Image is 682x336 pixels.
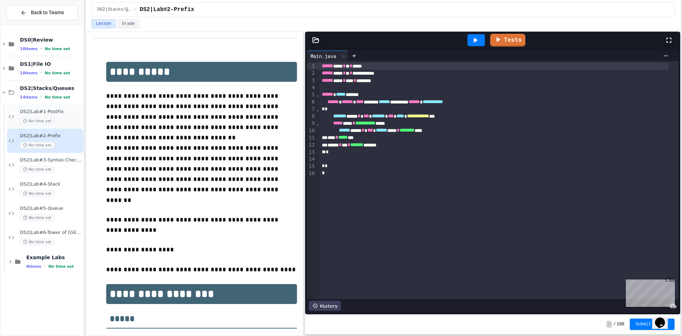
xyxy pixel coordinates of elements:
span: No time set [20,142,55,149]
span: 100 [617,321,624,327]
button: Submit Answer [630,319,675,330]
span: DS1|File IO [20,61,82,67]
span: • [40,46,42,52]
span: / [613,321,616,327]
span: - [606,321,612,328]
div: 9 [307,120,316,127]
span: Fold line [316,92,319,97]
span: Fold line [316,121,319,126]
span: No time set [45,71,70,75]
span: • [40,70,42,76]
span: No time set [20,190,55,197]
div: 7 [307,106,316,113]
span: DS2|Lab#2-Prefix [20,133,82,139]
span: No time set [45,95,70,100]
span: DS2|Stacks/Queues [97,7,131,12]
span: 10 items [20,71,38,75]
span: DS2|Lab#3-Syntax Checker [20,157,82,163]
span: Fold line [316,106,319,112]
div: 4 [307,84,316,91]
div: Main.java [307,50,348,61]
div: 12 [307,142,316,149]
div: Chat with us now!Close [3,3,49,45]
div: 15 [307,163,316,170]
div: Main.java [307,52,340,60]
span: 10 items [20,47,38,51]
span: No time set [20,214,55,221]
span: No time set [48,264,74,269]
span: No time set [20,166,55,173]
span: Submit Answer [635,321,669,327]
span: 8 items [26,264,41,269]
span: / [134,7,137,12]
div: 13 [307,149,316,156]
span: No time set [20,118,55,124]
div: 16 [307,170,316,177]
button: Lesson [91,19,116,28]
a: Tests [490,34,525,47]
iframe: chat widget [623,277,675,307]
button: Back to Teams [6,5,78,20]
div: 2 [307,70,316,77]
div: 5 [307,91,316,98]
span: DS2|Lab#6-Tower of [GEOGRAPHIC_DATA](Extra Credit) [20,230,82,236]
span: No time set [45,47,70,51]
span: 14 items [20,95,38,100]
iframe: chat widget [652,308,675,329]
div: 1 [307,63,316,70]
div: 11 [307,134,316,142]
button: Grade [117,19,139,28]
span: DS0|Review [20,37,82,43]
span: DS2|Lab#4-Stack [20,181,82,187]
span: DS2|Lab#1-PostFix [20,109,82,115]
span: No time set [20,239,55,245]
span: Back to Teams [31,9,64,16]
div: 10 [307,127,316,134]
div: History [309,301,341,311]
div: 8 [307,113,316,120]
span: Example Labs [26,254,82,261]
div: 6 [307,98,316,106]
span: DS2|Lab#2-Prefix [140,5,194,14]
span: • [40,94,42,100]
span: • [44,263,45,269]
span: DS2|Stacks/Queues [20,85,82,91]
div: 14 [307,156,316,163]
span: DS2|Lab#5-Queue [20,206,82,212]
div: 3 [307,77,316,84]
